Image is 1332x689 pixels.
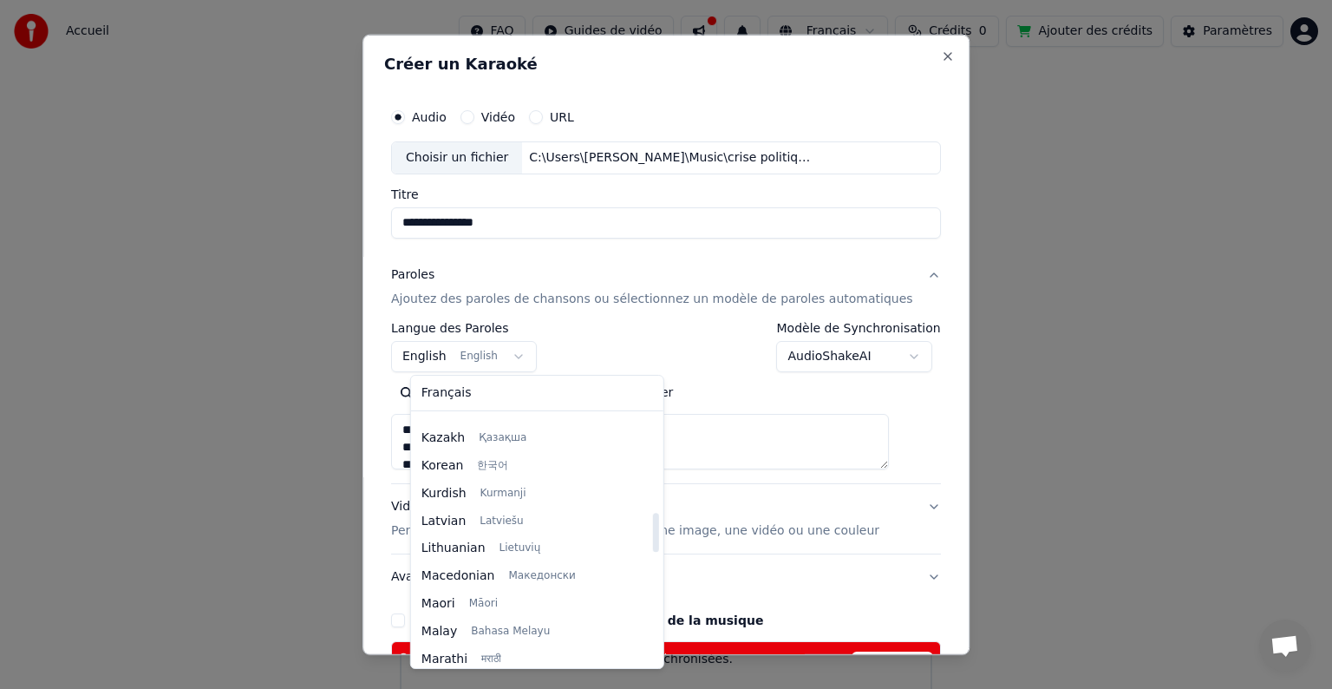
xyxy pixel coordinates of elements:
[421,623,457,640] span: Malay
[508,569,575,583] span: Македонски
[480,487,526,501] span: Kurmanji
[421,651,467,668] span: Marathi
[421,513,467,530] span: Latvian
[421,485,467,502] span: Kurdish
[479,431,526,445] span: Қазақша
[421,568,495,585] span: Macedonian
[480,515,523,528] span: Latviešu
[421,384,472,402] span: Français
[469,597,498,611] span: Māori
[471,625,550,639] span: Bahasa Melayu
[481,653,501,666] span: मराठी
[421,430,465,447] span: Kazakh
[477,459,508,473] span: 한국어
[421,540,486,557] span: Lithuanian
[499,541,541,555] span: Lietuvių
[421,595,455,613] span: Maori
[421,457,464,475] span: Korean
